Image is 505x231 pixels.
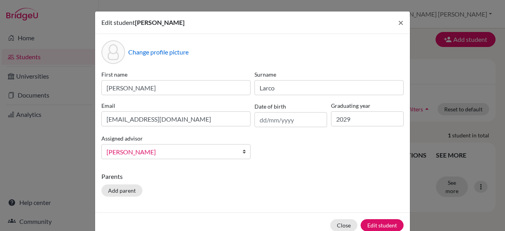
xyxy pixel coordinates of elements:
[392,11,410,34] button: Close
[101,134,143,143] label: Assigned advisor
[254,102,286,111] label: Date of birth
[101,184,142,197] button: Add parent
[101,19,135,26] span: Edit student
[101,40,125,64] div: Profile picture
[107,147,230,157] span: [PERSON_NAME]
[101,70,251,79] label: First name
[101,172,404,181] p: Parents
[254,112,327,127] input: dd/mm/yyyy
[398,17,404,28] span: ×
[135,19,185,26] span: [PERSON_NAME]
[331,101,404,110] label: Graduating year
[101,101,251,110] label: Email
[254,70,404,79] label: Surname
